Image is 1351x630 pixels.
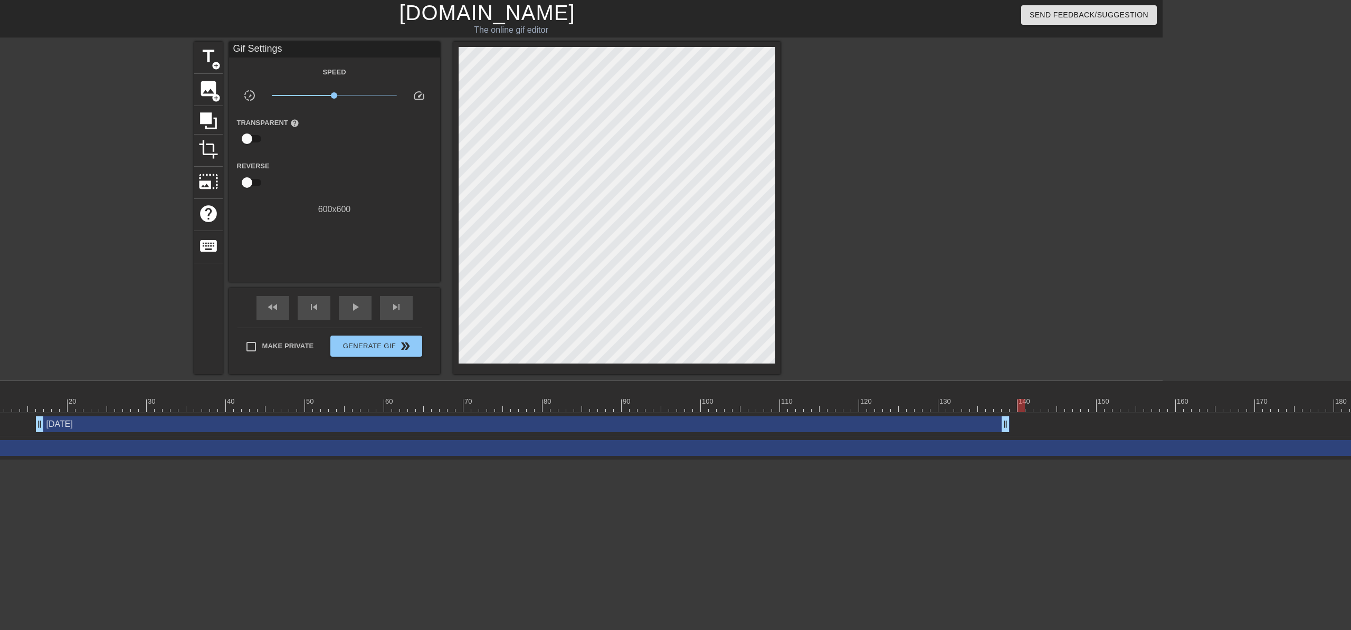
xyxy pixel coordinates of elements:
[267,301,279,313] span: fast_rewind
[229,203,440,216] div: 600 x 600
[385,396,395,407] div: 60
[212,61,221,70] span: add_circle
[306,396,316,407] div: 50
[262,341,314,351] span: Make Private
[330,336,422,357] button: Generate Gif
[69,396,78,407] div: 20
[148,396,157,407] div: 30
[1177,396,1190,407] div: 160
[1000,419,1011,429] span: drag_handle
[1019,396,1032,407] div: 140
[243,89,256,102] span: slow_motion_video
[335,340,417,352] span: Generate Gif
[198,204,218,224] span: help
[227,396,236,407] div: 40
[237,118,299,128] label: Transparent
[198,139,218,159] span: crop
[198,79,218,99] span: image
[1030,8,1148,22] span: Send Feedback/Suggestion
[290,119,299,128] span: help
[1021,5,1157,25] button: Send Feedback/Suggestion
[322,67,346,78] label: Speed
[198,46,218,66] span: title
[860,396,873,407] div: 120
[413,89,425,102] span: speed
[349,301,361,313] span: play_arrow
[399,1,575,24] a: [DOMAIN_NAME]
[34,419,45,429] span: drag_handle
[308,301,320,313] span: skip_previous
[1335,396,1348,407] div: 180
[267,24,755,36] div: The online gif editor
[939,396,953,407] div: 130
[464,396,474,407] div: 70
[1256,396,1269,407] div: 170
[781,396,794,407] div: 110
[623,396,632,407] div: 90
[390,301,403,313] span: skip_next
[198,171,218,192] span: photo_size_select_large
[212,93,221,102] span: add_circle
[229,42,440,58] div: Gif Settings
[198,236,218,256] span: keyboard
[544,396,553,407] div: 80
[237,161,270,171] label: Reverse
[702,396,715,407] div: 100
[1098,396,1111,407] div: 150
[399,340,412,352] span: double_arrow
